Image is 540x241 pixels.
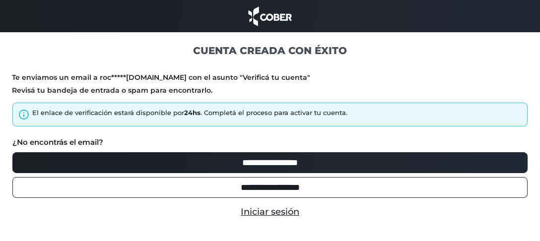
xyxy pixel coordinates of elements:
a: Iniciar sesión [241,206,299,217]
img: cober_marca.png [246,5,294,27]
p: Te enviamos un email a roc*****[DOMAIN_NAME] con el asunto "Verificá tu cuenta" [12,73,528,82]
strong: 24hs [184,109,201,117]
label: ¿No encontrás el email? [12,137,103,148]
h1: CUENTA CREADA CON ÉXITO [12,44,528,57]
div: El enlace de verificación estará disponible por . Completá el proceso para activar tu cuenta. [32,108,347,118]
p: Revisá tu bandeja de entrada o spam para encontrarlo. [12,86,528,95]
